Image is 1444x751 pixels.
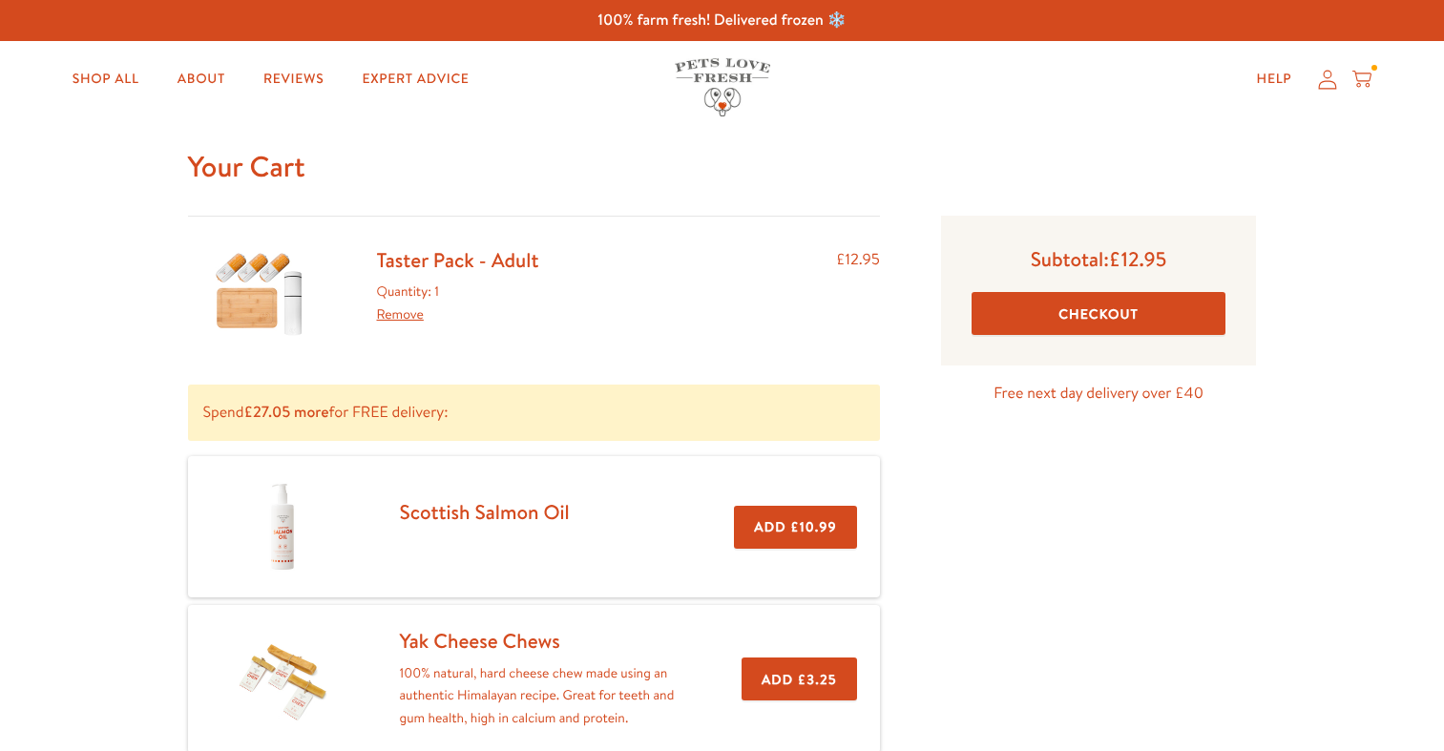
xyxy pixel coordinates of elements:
[400,662,680,730] p: 100% natural, hard cheese chew made using an authentic Himalayan recipe. Great for teeth and gum ...
[400,627,560,655] a: Yak Cheese Chews
[235,479,330,574] img: Scottish Salmon Oil
[243,402,328,423] b: £27.05 more
[734,506,856,549] button: Add £10.99
[346,60,484,98] a: Expert Advice
[675,58,770,116] img: Pets Love Fresh
[57,60,155,98] a: Shop All
[377,281,539,326] div: Quantity: 1
[972,246,1226,272] p: Subtotal:
[248,60,339,98] a: Reviews
[836,247,880,339] div: £12.95
[235,632,330,727] img: Yak Cheese Chews
[1242,60,1308,98] a: Help
[188,385,880,441] p: Spend for FREE delivery:
[377,246,539,274] a: Taster Pack - Adult
[1109,245,1167,273] span: £12.95
[941,381,1257,407] p: Free next day delivery over £40
[400,498,570,526] a: Scottish Salmon Oil
[212,247,307,339] img: Taster Pack - Adult
[188,148,1257,185] h1: Your Cart
[742,657,857,700] button: Add £3.25
[162,60,241,98] a: About
[972,292,1226,335] button: Checkout
[377,304,424,323] a: Remove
